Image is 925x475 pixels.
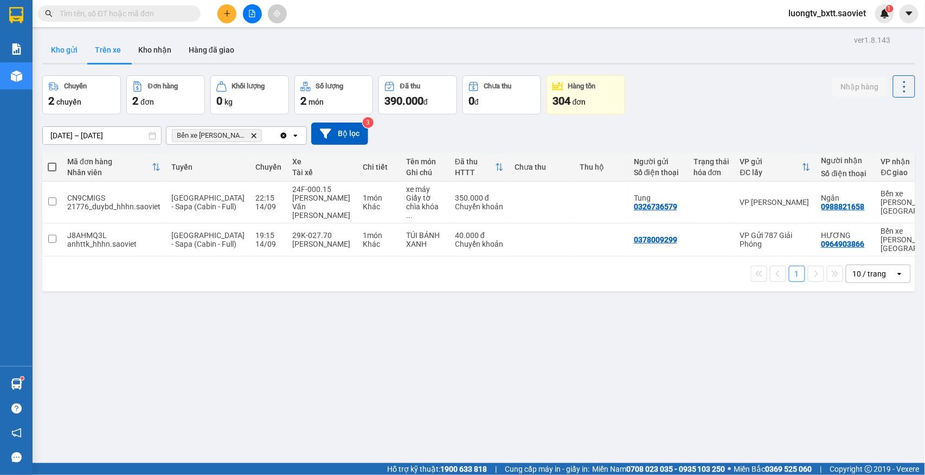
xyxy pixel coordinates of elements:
[855,34,891,46] div: ver 1.8.143
[363,240,395,248] div: Khác
[547,75,625,114] button: Hàng tồn304đơn
[64,82,87,90] div: Chuyến
[495,463,497,475] span: |
[292,168,352,177] div: Tài xế
[43,127,161,144] input: Select a date range.
[363,117,374,128] sup: 3
[67,157,152,166] div: Mã đơn hàng
[255,231,281,240] div: 19:15
[821,169,870,178] div: Số điện thoại
[740,168,802,177] div: ĐC lấy
[592,463,725,475] span: Miền Nam
[363,231,395,240] div: 1 món
[248,10,256,17] span: file-add
[11,70,22,82] img: warehouse-icon
[406,194,444,220] div: Giấy tờ chìa khóa dán yên xe
[568,82,596,90] div: Hàng tồn
[309,98,324,106] span: món
[821,202,865,211] div: 0988821658
[515,163,569,171] div: Chưa thu
[292,157,352,166] div: Xe
[56,98,81,106] span: chuyến
[853,268,887,279] div: 10 / trang
[42,37,86,63] button: Kho gửi
[880,9,890,18] img: icon-new-feature
[177,131,246,140] span: Bến xe Trung tâm Lào Cai
[455,202,504,211] div: Chuyển khoản
[832,77,888,97] button: Nhập hàng
[634,235,677,244] div: 0378009299
[180,37,243,63] button: Hàng đã giao
[264,130,265,141] input: Selected Bến xe Trung tâm Lào Cai.
[11,403,22,414] span: question-circle
[363,202,395,211] div: Khác
[210,75,289,114] button: Khối lượng0kg
[384,94,423,107] span: 390.000
[440,465,487,473] strong: 1900 633 818
[821,194,870,202] div: Ngân
[48,94,54,107] span: 2
[455,168,495,177] div: HTTT
[67,231,160,240] div: J8AHMQ3L
[820,463,822,475] span: |
[11,428,22,438] span: notification
[217,4,236,23] button: plus
[740,231,811,248] div: VP Gửi 787 Giải Phóng
[740,198,811,207] div: VP [PERSON_NAME]
[462,75,541,114] button: Chưa thu0đ
[484,82,512,90] div: Chưa thu
[406,185,444,194] div: xe máy
[505,463,589,475] span: Cung cấp máy in - giấy in:
[126,75,205,114] button: Đơn hàng2đơn
[865,465,872,473] span: copyright
[11,452,22,463] span: message
[728,467,731,471] span: ⚪️
[888,5,891,12] span: 1
[634,194,683,202] div: Tung
[291,131,300,140] svg: open
[406,157,444,166] div: Tên món
[780,7,875,20] span: luongtv_bxtt.saoviet
[255,194,281,202] div: 22:15
[132,94,138,107] span: 2
[292,231,352,240] div: 29K-027.70
[148,82,178,90] div: Đơn hàng
[363,163,395,171] div: Chi tiết
[693,168,729,177] div: hóa đơn
[67,194,160,202] div: CN9CMIGS
[740,157,802,166] div: VP gửi
[468,94,474,107] span: 0
[789,266,805,282] button: 1
[255,163,281,171] div: Chuyến
[292,185,352,194] div: 24F-000.15
[573,98,586,106] span: đơn
[449,153,509,182] th: Toggle SortBy
[821,240,865,248] div: 0964903866
[735,153,816,182] th: Toggle SortBy
[172,129,262,142] span: Bến xe Trung tâm Lào Cai, close by backspace
[400,82,420,90] div: Đã thu
[255,240,281,248] div: 14/09
[904,9,914,18] span: caret-down
[821,231,870,240] div: HƯƠNG
[62,153,166,182] th: Toggle SortBy
[171,163,245,171] div: Tuyến
[316,82,344,90] div: Số lượng
[311,123,368,145] button: Bộ lọc
[268,4,287,23] button: aim
[387,463,487,475] span: Hỗ trợ kỹ thuật:
[86,37,130,63] button: Trên xe
[455,194,504,202] div: 350.000 đ
[766,465,812,473] strong: 0369 525 060
[423,98,428,106] span: đ
[243,4,262,23] button: file-add
[406,168,444,177] div: Ghi chú
[821,156,870,165] div: Người nhận
[634,202,677,211] div: 0326736579
[300,94,306,107] span: 2
[900,4,918,23] button: caret-down
[292,194,352,220] div: [PERSON_NAME] Văn [PERSON_NAME]
[9,7,23,23] img: logo-vxr
[886,5,894,12] sup: 1
[455,231,504,240] div: 40.000 đ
